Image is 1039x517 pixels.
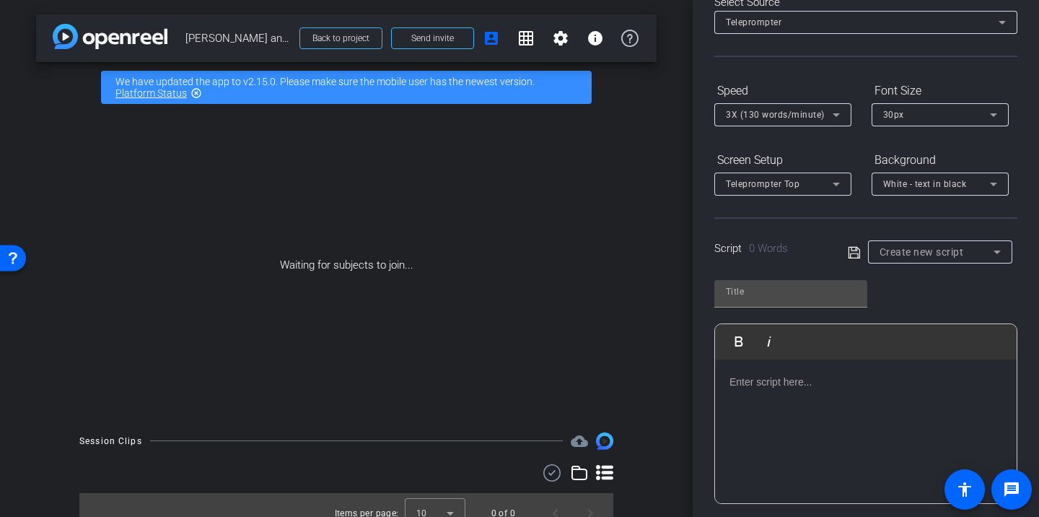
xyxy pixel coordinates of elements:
[725,327,753,356] button: Bold (⌘B)
[36,113,657,418] div: Waiting for subjects to join...
[883,179,967,189] span: White - text in black
[53,24,167,49] img: app-logo
[101,71,592,104] div: We have updated the app to v2.15.0. Please make sure the mobile user has the newest version.
[571,433,588,450] span: Destinations for your clips
[883,110,904,120] span: 30px
[552,30,569,47] mat-icon: settings
[185,24,291,53] span: [PERSON_NAME] and [PERSON_NAME]
[956,481,973,498] mat-icon: accessibility
[571,433,588,450] mat-icon: cloud_upload
[587,30,604,47] mat-icon: info
[872,148,1009,173] div: Background
[596,433,613,450] img: Session clips
[872,79,1009,103] div: Font Size
[749,242,788,255] span: 0 Words
[1003,481,1020,498] mat-icon: message
[79,434,142,448] div: Session Clips
[726,179,799,189] span: Teleprompter Top
[312,33,369,43] span: Back to project
[190,87,202,99] mat-icon: highlight_off
[726,110,825,120] span: 3X (130 words/minute)
[483,30,500,47] mat-icon: account_box
[299,27,382,49] button: Back to project
[391,27,474,49] button: Send invite
[880,246,964,258] span: Create new script
[726,17,781,27] span: Teleprompter
[517,30,535,47] mat-icon: grid_on
[714,79,851,103] div: Speed
[115,87,187,99] a: Platform Status
[714,148,851,173] div: Screen Setup
[726,283,856,300] input: Title
[411,32,454,44] span: Send invite
[714,240,828,257] div: Script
